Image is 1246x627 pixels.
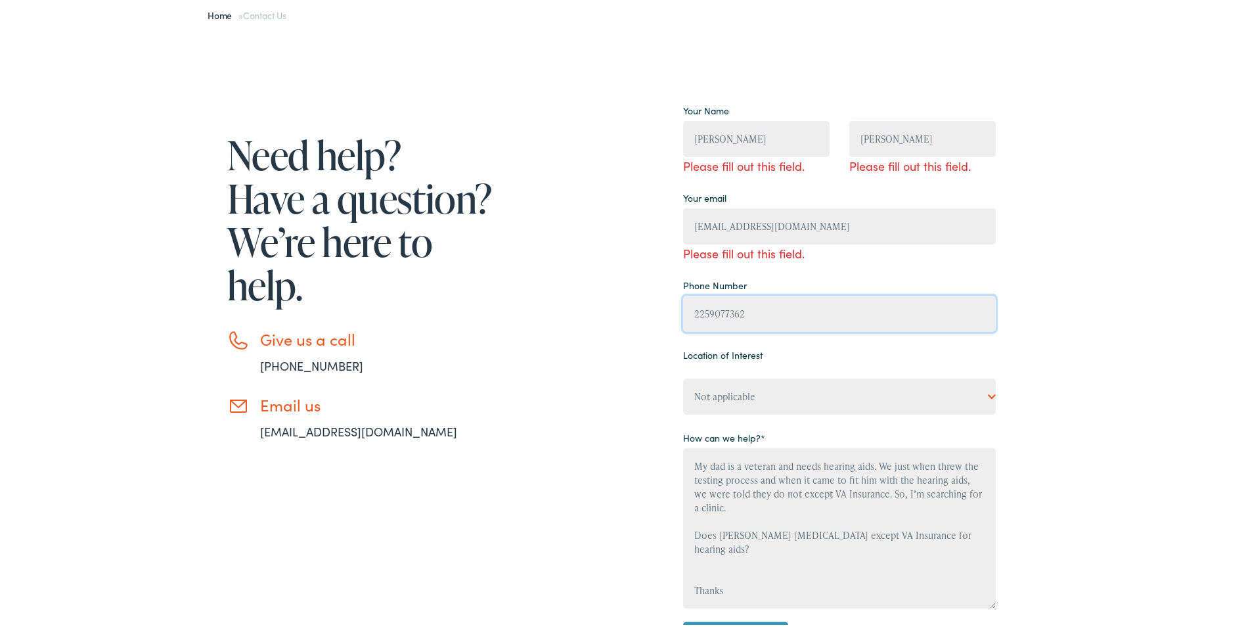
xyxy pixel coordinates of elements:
[683,189,726,202] label: Your email
[260,393,497,412] h3: Email us
[683,118,830,154] input: First Name
[849,154,996,172] span: Please fill out this field.
[227,131,497,304] h1: Need help? Have a question? We’re here to help.
[683,101,729,115] label: Your Name
[683,429,765,442] label: How can we help?
[208,6,238,19] a: Home
[243,6,286,19] span: Contact Us
[683,242,996,260] span: Please fill out this field.
[260,421,457,437] a: [EMAIL_ADDRESS][DOMAIN_NAME]
[260,327,497,346] h3: Give us a call
[208,6,286,19] span: »
[260,355,363,371] a: [PHONE_NUMBER]
[683,276,747,290] label: Phone Number
[849,118,996,154] input: Last Name
[683,154,830,172] span: Please fill out this field.
[683,346,763,360] label: Location of Interest
[683,293,996,329] input: (XXX) XXX - XXXX
[683,206,996,242] input: example@gmail.com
